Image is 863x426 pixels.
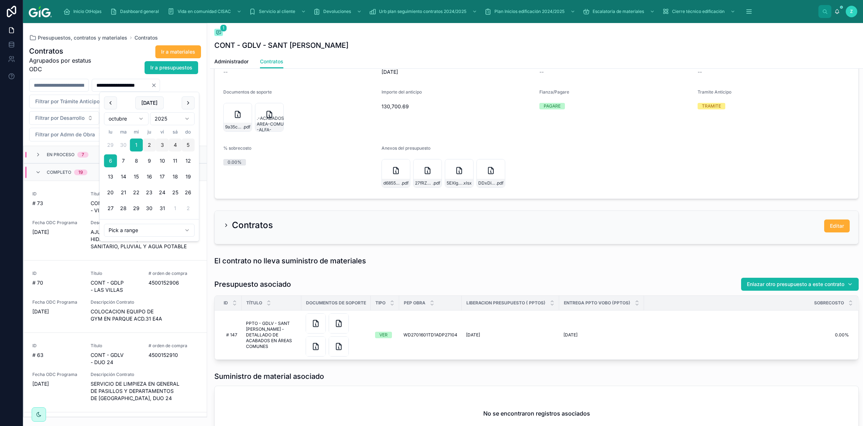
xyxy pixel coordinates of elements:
button: sábado, 4 de octubre de 2025, selected [169,139,182,151]
button: martes, 28 de octubre de 2025 [117,202,130,215]
span: Enlazar otro presupuesto a este contrato [747,281,844,288]
button: Select Button [29,111,99,125]
span: # orden de compra [149,271,198,276]
button: Ir a presupuestos [145,61,198,74]
a: WD2701601TD1ADP27104 [403,332,457,338]
span: ENTREGA PPTO VOBO (PPTOS) [564,300,630,306]
a: [DATE] [466,332,555,338]
button: viernes, 31 de octubre de 2025 [156,202,169,215]
span: -- [539,68,544,76]
h2: Contratos [232,219,273,231]
span: Plan Inicios edificación 2024/2025 [494,9,565,14]
span: Anexos del presupuesto [382,145,430,151]
button: miércoles, 15 de octubre de 2025 [130,170,143,183]
span: CONT - GDLP - LAS VILLAS [91,279,140,294]
span: Documentos de soporte [306,300,366,306]
table: octubre 2025 [104,128,195,215]
span: [DATE] [466,332,480,338]
button: lunes, 20 de octubre de 2025 [104,186,117,199]
span: # 73 [32,200,82,207]
span: ID [32,343,82,349]
a: Escalatoria de materiales [580,5,658,18]
span: # 63 [32,352,82,359]
button: domingo, 5 de octubre de 2025, selected [182,139,195,151]
span: SOBRECOSTO [814,300,844,306]
a: Presupuestos, contratos y materiales [29,34,127,41]
button: sábado, 18 de octubre de 2025 [169,170,182,183]
span: 130,700.69 [382,103,534,110]
a: # 147 [223,332,237,338]
a: ID# 63TítuloCONT - GDLV - DUO 24# orden de compra4500152910Fecha ODC Programa[DATE]Descripción Co... [24,332,207,412]
button: Enlazar otro presupuesto a este contrato [741,278,859,291]
button: martes, 21 de octubre de 2025 [117,186,130,199]
span: [DATE] [32,228,82,236]
span: Título [91,191,140,197]
button: Today, jueves, 2 de octubre de 2025, selected [143,139,156,151]
button: Ir a materiales [155,45,201,58]
span: CONT - GDLV - DUO 24 [91,352,140,366]
button: martes, 30 de septiembre de 2025 [117,139,130,151]
span: Título [91,343,140,349]
a: Contratos [134,34,158,41]
h1: Presupuesto asociado [214,279,291,289]
span: Z [850,9,853,14]
span: d68550bb-8cca-4a35-973c-5ac18b43c8d2-1309_001 [383,180,401,186]
div: scrollable content [58,4,818,19]
h1: CONT - GDLV - SANT [PERSON_NAME] [214,40,348,50]
span: Fianza/Pagare [539,89,569,95]
span: Filtrar por Desarrollo [35,114,85,122]
span: Urb plan seguimiento contratos 2024/2025 [379,9,466,14]
h1: Contratos [29,46,99,56]
span: LIBERACION PRESUPUESTO ( PPTOS) [466,300,545,306]
button: jueves, 9 de octubre de 2025 [143,154,156,167]
span: Cierre técnico edificación [672,9,725,14]
span: .xlsx [462,180,472,186]
div: 0.00% [228,159,242,166]
span: [DATE] [32,380,82,388]
span: .pdf [433,180,440,186]
span: ID [32,191,82,197]
button: sábado, 11 de octubre de 2025 [169,154,182,167]
button: 1 [214,29,223,37]
span: .pdf [496,180,503,186]
a: Plan Inicios edificación 2024/2025 [482,5,579,18]
button: miércoles, 29 de octubre de 2025 [130,202,143,215]
span: AJUSTE_CONVENIO LINEAS HIDROSANITARIAS, DRENAJE SANITARIO, PLUVIAL Y AGUA POTABLE [91,228,198,250]
th: sábado [169,128,182,136]
span: Descripción Contrato [91,220,198,226]
span: Título [91,271,140,276]
span: SERVICIO DE LIMPIEZA EN GENERAL DE PASILLOS Y DEPARTAMENTOS DE [GEOGRAPHIC_DATA], DUO 24 [91,380,198,402]
button: lunes, 29 de septiembre de 2025 [104,139,117,151]
a: Dashboard general [108,5,164,18]
span: Devoluciones [323,9,351,14]
span: Fecha ODC Programa [32,220,82,226]
span: Servicio al cliente [259,9,295,14]
button: miércoles, 1 de octubre de 2025, selected [130,139,143,151]
span: Descripción Contrato [91,372,198,377]
span: % sobrecosto [223,145,251,151]
a: [DATE] [563,332,640,338]
span: Contratos [260,58,283,65]
a: Contratos [260,55,283,69]
button: sábado, 25 de octubre de 2025 [169,186,182,199]
div: 19 [78,169,83,175]
span: 9a35c85b-fda8-434a-87ab-9ec271e4a584-WD27016-047_WD2701601TD1ADP27104-DET.-ACABADOS-AREA-COMUN---... [225,124,243,130]
a: VER [375,332,395,338]
span: Ir a materiales [161,48,195,55]
a: ID# 73TítuloCONT - GDLT - VIANDE# orden de compra4500147722-3Fecha ODC Programa[DATE]Descripción ... [24,181,207,260]
span: Presupuestos, contratos y materiales [38,34,127,41]
span: .-ACABADOS-AREA-COMUN---ALFA-[PERSON_NAME] [257,115,292,139]
button: martes, 7 de octubre de 2025 [117,154,130,167]
a: Devoluciones [311,5,365,18]
span: 1 [220,24,227,32]
span: Fecha ODC Programa [32,372,82,377]
th: miércoles [130,128,143,136]
span: Descripción Contrato [91,299,198,305]
button: Editar [824,219,850,232]
button: Select Button [29,128,110,141]
span: Ir a presupuestos [150,64,192,71]
span: Completo [47,169,71,175]
a: Servicio al cliente [247,5,310,18]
